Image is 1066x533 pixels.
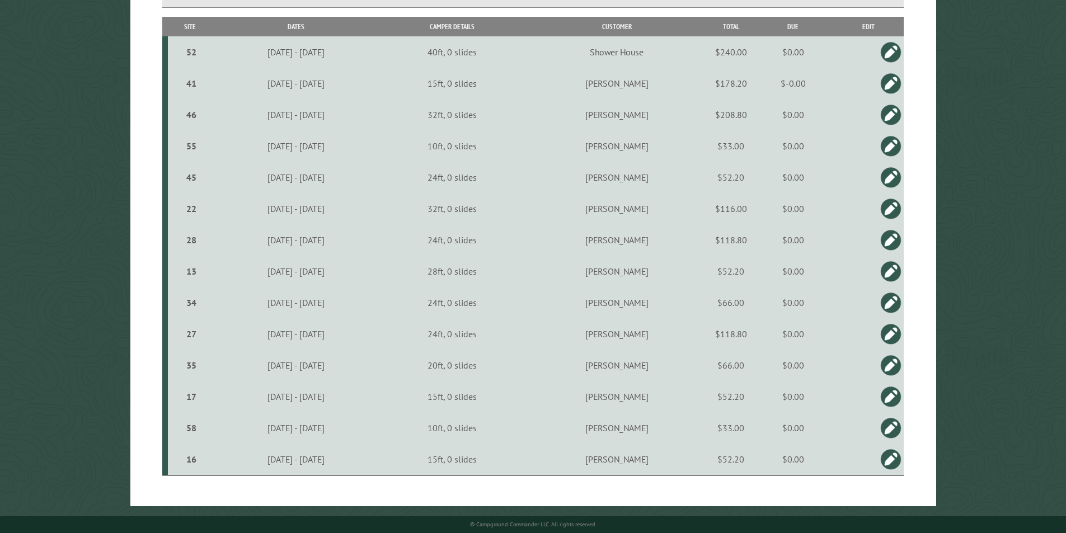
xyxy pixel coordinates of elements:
[753,444,832,475] td: $0.00
[525,412,708,444] td: [PERSON_NAME]
[753,287,832,318] td: $0.00
[525,224,708,256] td: [PERSON_NAME]
[172,172,211,183] div: 45
[525,350,708,381] td: [PERSON_NAME]
[708,68,753,99] td: $178.20
[214,360,378,371] div: [DATE] - [DATE]
[708,99,753,130] td: $208.80
[753,99,832,130] td: $0.00
[214,234,378,246] div: [DATE] - [DATE]
[379,256,525,287] td: 28ft, 0 slides
[214,109,378,120] div: [DATE] - [DATE]
[172,46,211,58] div: 52
[753,162,832,193] td: $0.00
[708,130,753,162] td: $33.00
[379,99,525,130] td: 32ft, 0 slides
[753,412,832,444] td: $0.00
[214,391,378,402] div: [DATE] - [DATE]
[525,193,708,224] td: [PERSON_NAME]
[379,444,525,475] td: 15ft, 0 slides
[172,78,211,89] div: 41
[753,350,832,381] td: $0.00
[753,36,832,68] td: $0.00
[753,381,832,412] td: $0.00
[708,412,753,444] td: $33.00
[214,454,378,465] div: [DATE] - [DATE]
[214,46,378,58] div: [DATE] - [DATE]
[708,36,753,68] td: $240.00
[708,162,753,193] td: $52.20
[214,140,378,152] div: [DATE] - [DATE]
[525,318,708,350] td: [PERSON_NAME]
[753,256,832,287] td: $0.00
[172,140,211,152] div: 55
[379,318,525,350] td: 24ft, 0 slides
[470,521,597,528] small: © Campground Commander LLC. All rights reserved.
[753,224,832,256] td: $0.00
[379,287,525,318] td: 24ft, 0 slides
[214,203,378,214] div: [DATE] - [DATE]
[172,203,211,214] div: 22
[708,256,753,287] td: $52.20
[525,444,708,475] td: [PERSON_NAME]
[525,17,708,36] th: Customer
[708,444,753,475] td: $52.20
[172,266,211,277] div: 13
[379,193,525,224] td: 32ft, 0 slides
[379,68,525,99] td: 15ft, 0 slides
[379,17,525,36] th: Camper Details
[525,381,708,412] td: [PERSON_NAME]
[172,454,211,465] div: 16
[214,297,378,308] div: [DATE] - [DATE]
[379,36,525,68] td: 40ft, 0 slides
[753,68,832,99] td: $-0.00
[172,391,211,402] div: 17
[168,17,213,36] th: Site
[379,412,525,444] td: 10ft, 0 slides
[172,328,211,339] div: 27
[708,193,753,224] td: $116.00
[172,360,211,371] div: 35
[708,17,753,36] th: Total
[708,224,753,256] td: $118.80
[379,130,525,162] td: 10ft, 0 slides
[214,266,378,277] div: [DATE] - [DATE]
[708,318,753,350] td: $118.80
[753,318,832,350] td: $0.00
[753,17,832,36] th: Due
[172,422,211,433] div: 58
[753,130,832,162] td: $0.00
[379,381,525,412] td: 15ft, 0 slides
[753,193,832,224] td: $0.00
[214,78,378,89] div: [DATE] - [DATE]
[525,68,708,99] td: [PERSON_NAME]
[833,17,904,36] th: Edit
[525,256,708,287] td: [PERSON_NAME]
[172,234,211,246] div: 28
[525,162,708,193] td: [PERSON_NAME]
[525,36,708,68] td: Shower House
[379,350,525,381] td: 20ft, 0 slides
[708,287,753,318] td: $66.00
[214,172,378,183] div: [DATE] - [DATE]
[379,162,525,193] td: 24ft, 0 slides
[172,297,211,308] div: 34
[525,99,708,130] td: [PERSON_NAME]
[213,17,379,36] th: Dates
[214,328,378,339] div: [DATE] - [DATE]
[379,224,525,256] td: 24ft, 0 slides
[708,381,753,412] td: $52.20
[525,287,708,318] td: [PERSON_NAME]
[708,350,753,381] td: $66.00
[525,130,708,162] td: [PERSON_NAME]
[172,109,211,120] div: 46
[214,422,378,433] div: [DATE] - [DATE]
